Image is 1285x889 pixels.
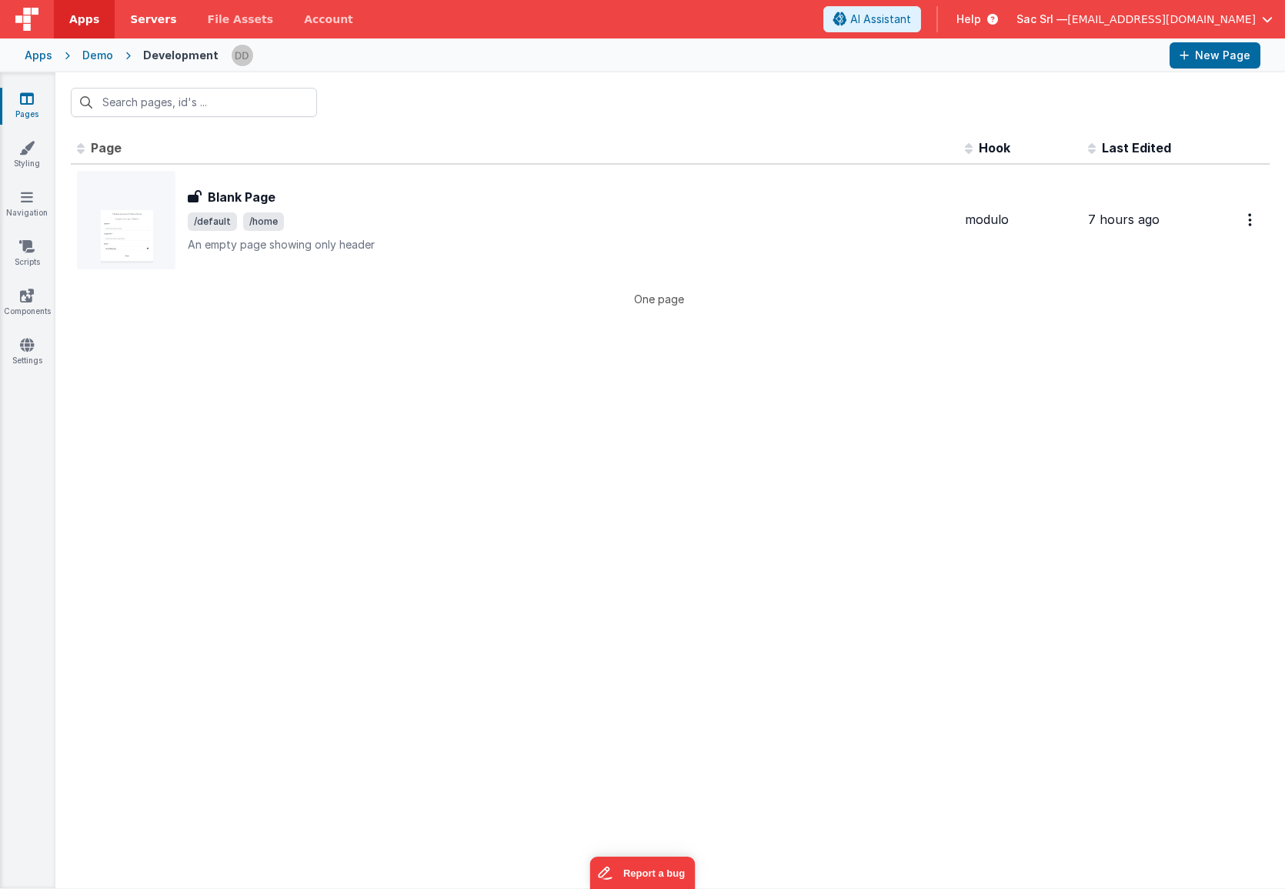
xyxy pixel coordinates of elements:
[1239,204,1263,236] button: Options
[25,48,52,63] div: Apps
[69,12,99,27] span: Apps
[71,291,1247,307] p: One page
[82,48,113,63] div: Demo
[1102,140,1171,155] span: Last Edited
[823,6,921,32] button: AI Assistant
[130,12,176,27] span: Servers
[143,48,219,63] div: Development
[232,45,253,66] img: 5566de74795503dc7562e9a7bf0f5380
[1016,12,1273,27] button: Sac Srl — [EMAIL_ADDRESS][DOMAIN_NAME]
[188,237,953,252] p: An empty page showing only header
[91,140,122,155] span: Page
[956,12,981,27] span: Help
[243,212,284,231] span: /home
[208,12,274,27] span: File Assets
[1170,42,1260,69] button: New Page
[850,12,911,27] span: AI Assistant
[71,88,317,117] input: Search pages, id's ...
[1088,212,1160,227] span: 7 hours ago
[1016,12,1067,27] span: Sac Srl —
[979,140,1010,155] span: Hook
[590,857,696,889] iframe: Marker.io feedback button
[208,188,275,206] h3: Blank Page
[1067,12,1256,27] span: [EMAIL_ADDRESS][DOMAIN_NAME]
[188,212,237,231] span: /default
[965,211,1076,229] div: modulo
